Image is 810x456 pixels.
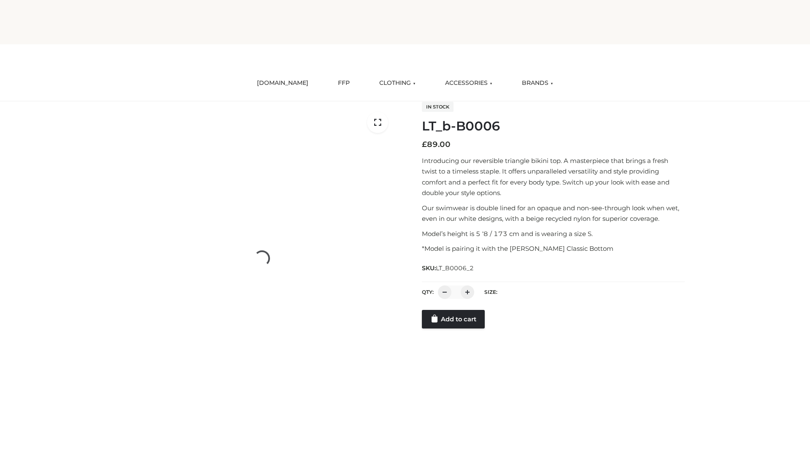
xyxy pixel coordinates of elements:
p: Our swimwear is double lined for an opaque and non-see-through look when wet, even in our white d... [422,203,685,224]
p: *Model is pairing it with the [PERSON_NAME] Classic Bottom [422,243,685,254]
a: CLOTHING [373,74,422,92]
span: In stock [422,102,454,112]
a: ACCESSORIES [439,74,499,92]
label: Size: [484,289,497,295]
bdi: 89.00 [422,140,451,149]
span: LT_B0006_2 [436,264,474,272]
a: BRANDS [516,74,559,92]
span: SKU: [422,263,475,273]
a: FFP [332,74,356,92]
a: [DOMAIN_NAME] [251,74,315,92]
h1: LT_b-B0006 [422,119,685,134]
label: QTY: [422,289,434,295]
a: Add to cart [422,310,485,328]
p: Introducing our reversible triangle bikini top. A masterpiece that brings a fresh twist to a time... [422,155,685,198]
p: Model’s height is 5 ‘8 / 173 cm and is wearing a size S. [422,228,685,239]
span: £ [422,140,427,149]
